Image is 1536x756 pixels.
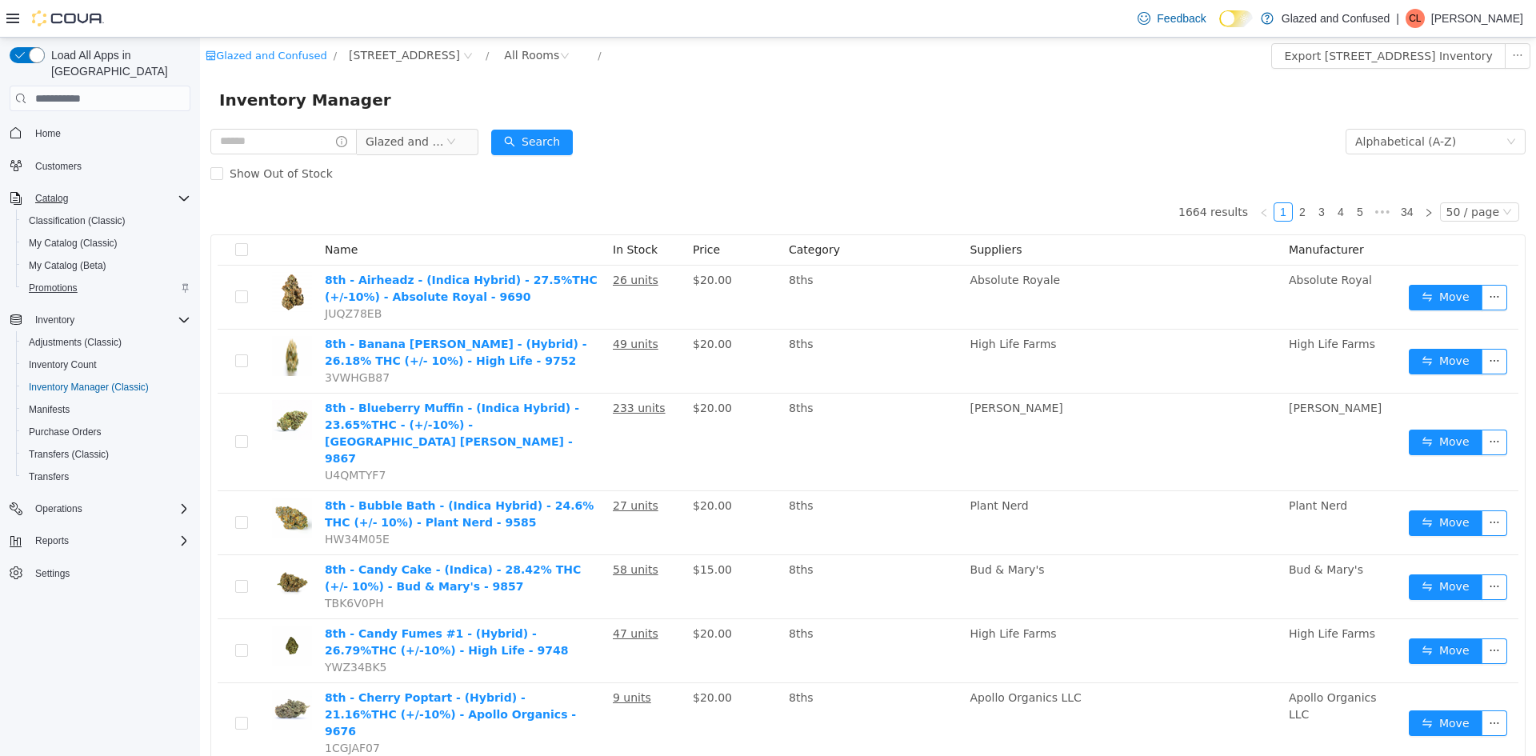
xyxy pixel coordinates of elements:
[22,211,190,230] span: Classification (Classic)
[3,530,197,552] button: Reports
[1282,537,1307,562] button: icon: ellipsis
[29,381,149,394] span: Inventory Manager (Classic)
[582,292,764,356] td: 8ths
[413,300,458,313] u: 49 units
[582,646,764,726] td: 8ths
[22,355,103,374] a: Inventory Count
[134,12,137,24] span: /
[1170,165,1195,184] li: Next 5 Pages
[413,364,466,377] u: 233 units
[1282,311,1307,337] button: icon: ellipsis
[286,12,289,24] span: /
[1406,9,1425,28] div: Chad Lacy
[1219,10,1253,27] input: Dark Mode
[125,559,184,572] span: TBK6V0PH
[770,300,857,313] span: High Life Farms
[125,364,379,427] a: 8th - Blueberry Muffin - (Indica Hybrid) - 23.65%THC - (+/-10%) - [GEOGRAPHIC_DATA] [PERSON_NAME]...
[72,362,112,402] img: 8th - Blueberry Muffin - (Indica Hybrid) - 23.65%THC - (+/-10%) - Denver Cole - 9867 hero shot
[1093,165,1112,184] li: 2
[29,499,89,518] button: Operations
[3,154,197,178] button: Customers
[29,189,190,208] span: Catalog
[35,567,70,580] span: Settings
[16,254,197,277] button: My Catalog (Beta)
[10,114,190,626] nav: Complex example
[125,270,182,282] span: JUQZ78EB
[1155,92,1256,116] div: Alphabetical (A-Z)
[29,189,74,208] button: Catalog
[304,6,359,30] div: All Rooms
[1074,165,1093,184] li: 1
[16,210,197,232] button: Classification (Classic)
[413,526,458,538] u: 58 units
[136,98,147,110] i: icon: info-circle
[22,333,190,352] span: Adjustments (Classic)
[29,531,190,550] span: Reports
[72,524,112,564] img: 8th - Candy Cake - (Indica) - 28.42% THC (+/- 10%) - Bud & Mary's - 9857 hero shot
[1094,166,1111,183] a: 2
[35,534,69,547] span: Reports
[493,300,532,313] span: $20.00
[166,92,246,116] span: Glazed and Confused
[29,358,97,371] span: Inventory Count
[29,564,76,583] a: Settings
[6,12,127,24] a: icon: shopGlazed and Confused
[1396,9,1399,28] p: |
[22,400,76,419] a: Manifests
[29,156,190,176] span: Customers
[493,590,532,602] span: $20.00
[22,445,190,464] span: Transfers (Classic)
[1054,165,1074,184] li: Previous Page
[35,502,82,515] span: Operations
[770,462,829,474] span: Plant Nerd
[582,228,764,292] td: 8ths
[1219,165,1238,184] li: Next Page
[22,256,190,275] span: My Catalog (Beta)
[22,422,108,442] a: Purchase Orders
[29,563,190,583] span: Settings
[1059,170,1069,180] i: icon: left
[22,355,190,374] span: Inventory Count
[35,160,82,173] span: Customers
[22,234,190,253] span: My Catalog (Classic)
[1306,99,1316,110] i: icon: down
[1409,9,1421,28] span: CL
[413,654,451,666] u: 9 units
[16,376,197,398] button: Inventory Manager (Classic)
[1282,673,1307,698] button: icon: ellipsis
[1071,6,1305,31] button: Export [STREET_ADDRESS] Inventory
[125,623,187,636] span: YWZ34BK5
[1089,300,1175,313] span: High Life Farms
[29,122,190,142] span: Home
[125,495,190,508] span: HW34M05E
[1131,2,1212,34] a: Feedback
[29,336,122,349] span: Adjustments (Classic)
[1150,165,1170,184] li: 5
[45,47,190,79] span: Load All Apps in [GEOGRAPHIC_DATA]
[29,531,75,550] button: Reports
[3,121,197,144] button: Home
[29,157,88,176] a: Customers
[125,526,381,555] a: 8th - Candy Cake - (Indica) - 28.42% THC (+/- 10%) - Bud & Mary's - 9857
[1282,247,1307,273] button: icon: ellipsis
[770,236,861,249] span: Absolute Royale
[19,50,201,75] span: Inventory Manager
[22,278,190,298] span: Promotions
[125,590,368,619] a: 8th - Candy Fumes #1 - (Hybrid) - 26.79%THC (+/-10%) - High Life - 9748
[1282,601,1307,626] button: icon: ellipsis
[22,256,113,275] a: My Catalog (Beta)
[1089,462,1147,474] span: Plant Nerd
[72,298,112,338] img: 8th - Banana Conda - (Hybrid) - 26.18% THC (+/- 10%) - High Life - 9752 hero shot
[125,206,158,218] span: Name
[125,654,376,700] a: 8th - Cherry Poptart - (Hybrid) - 21.16%THC (+/-10%) - Apollo Organics - 9676
[16,277,197,299] button: Promotions
[149,9,260,26] span: 2465 US Highway 2 S, Crystal Falls
[29,310,81,330] button: Inventory
[29,499,190,518] span: Operations
[35,314,74,326] span: Inventory
[413,590,458,602] u: 47 units
[125,236,398,266] a: 8th - Airheadz - (Indica Hybrid) - 27.5%THC (+/-10%) - Absolute Royal - 9690
[72,234,112,274] img: 8th - Airheadz - (Indica Hybrid) - 27.5%THC (+/-10%) - Absolute Royal - 9690 hero shot
[3,562,197,585] button: Settings
[493,206,520,218] span: Price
